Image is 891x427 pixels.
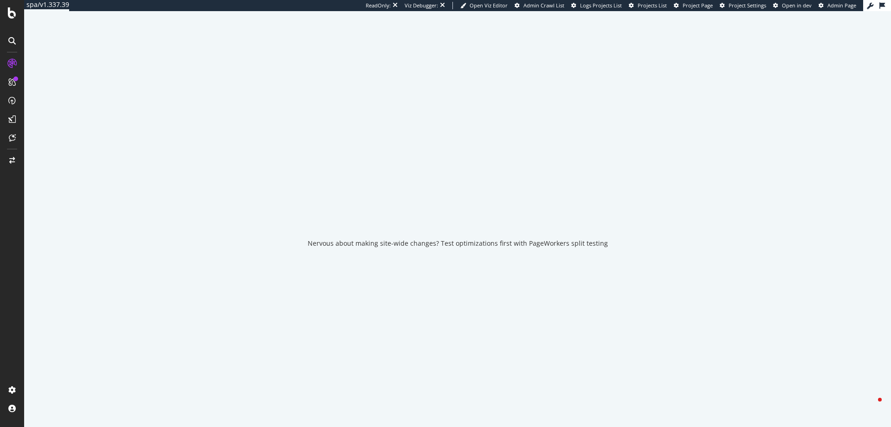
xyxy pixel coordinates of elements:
a: Open in dev [773,2,812,9]
iframe: Intercom live chat [859,395,882,418]
a: Project Page [674,2,713,9]
span: Projects List [638,2,667,9]
a: Logs Projects List [571,2,622,9]
div: Nervous about making site-wide changes? Test optimizations first with PageWorkers split testing [308,239,608,248]
div: ReadOnly: [366,2,391,9]
span: Admin Crawl List [523,2,564,9]
a: Projects List [629,2,667,9]
span: Open in dev [782,2,812,9]
span: Logs Projects List [580,2,622,9]
a: Admin Crawl List [515,2,564,9]
div: Viz Debugger: [405,2,438,9]
div: animation [424,191,491,224]
span: Open Viz Editor [470,2,508,9]
span: Admin Page [827,2,856,9]
span: Project Settings [729,2,766,9]
a: Open Viz Editor [460,2,508,9]
span: Project Page [683,2,713,9]
a: Project Settings [720,2,766,9]
a: Admin Page [819,2,856,9]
